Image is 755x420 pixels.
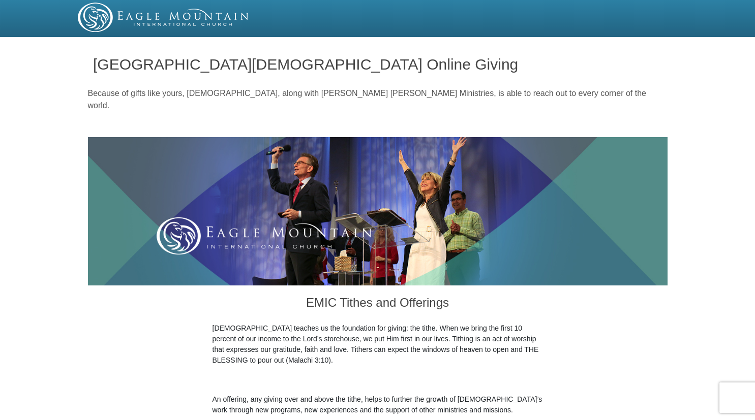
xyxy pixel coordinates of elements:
[213,323,543,366] p: [DEMOGRAPHIC_DATA] teaches us the foundation for giving: the tithe. When we bring the first 10 pe...
[93,56,662,73] h1: [GEOGRAPHIC_DATA][DEMOGRAPHIC_DATA] Online Giving
[88,87,668,112] p: Because of gifts like yours, [DEMOGRAPHIC_DATA], along with [PERSON_NAME] [PERSON_NAME] Ministrie...
[78,3,250,32] img: EMIC
[213,285,543,323] h3: EMIC Tithes and Offerings
[213,394,543,415] p: An offering, any giving over and above the tithe, helps to further the growth of [DEMOGRAPHIC_DAT...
